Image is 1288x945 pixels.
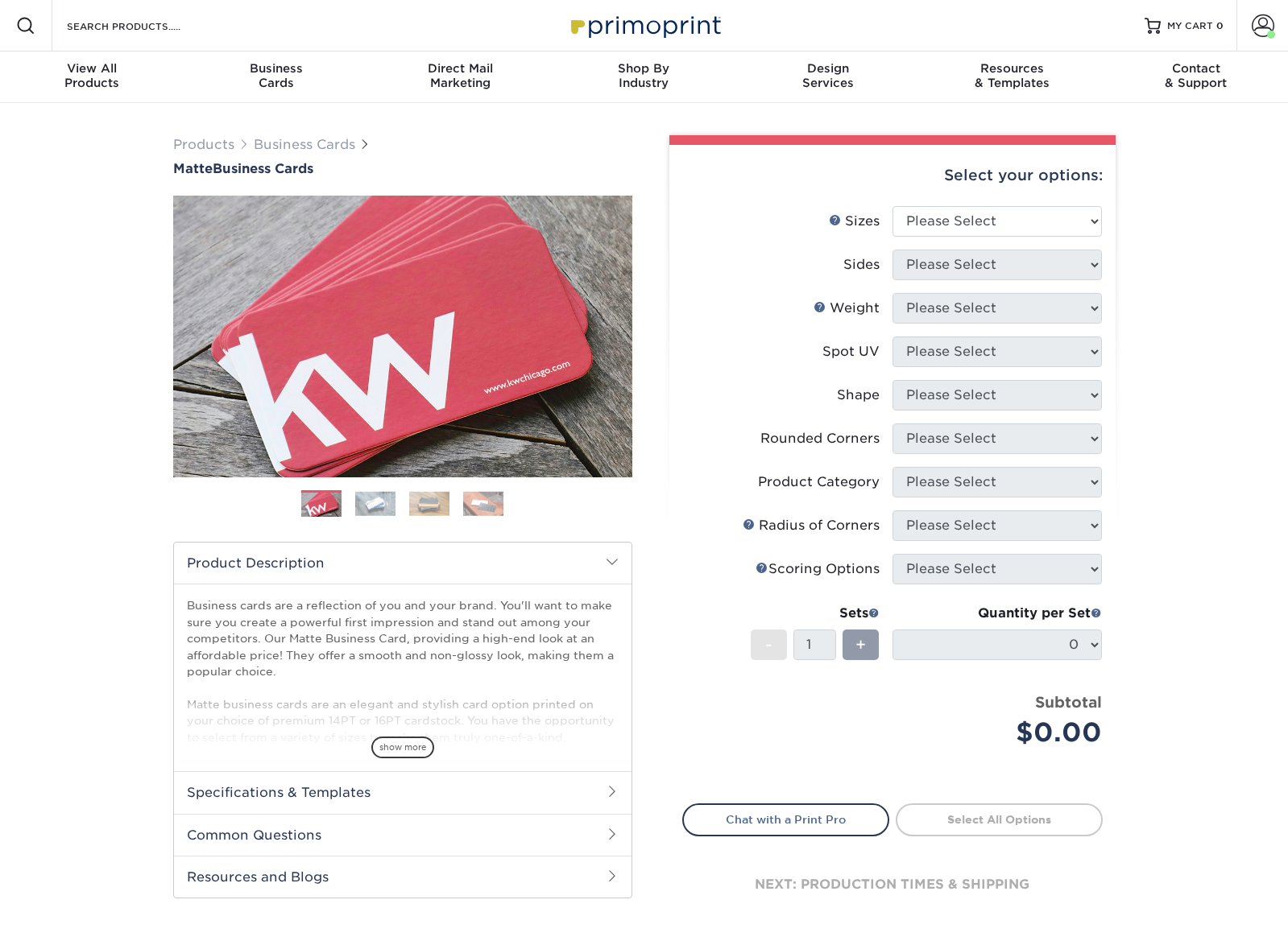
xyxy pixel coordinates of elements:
img: Business Cards 04 [463,491,503,516]
h2: Common Questions [174,814,632,856]
span: Direct Mail [368,61,552,76]
div: $0.00 [905,713,1102,752]
div: Sides [843,255,880,274]
div: Scoring Options [756,559,880,579]
strong: Subtotal [1035,693,1102,711]
span: - [765,633,772,657]
div: Select your options: [682,145,1103,206]
img: Business Cards 02 [355,491,396,516]
h1: Business Cards [173,161,632,176]
span: Design [736,61,920,76]
span: MY CART [1167,19,1213,33]
h2: Resources and Blogs [174,856,632,898]
a: Contact& Support [1104,52,1288,103]
a: Chat with a Print Pro [682,803,889,836]
a: Products [173,137,234,152]
div: Sizes [829,212,880,231]
div: Industry [552,61,735,90]
input: SEARCH PRODUCTS..... [65,16,222,35]
span: + [855,633,866,657]
a: DesignServices [736,52,920,103]
span: show more [371,737,434,758]
div: Rounded Corners [760,429,880,448]
div: & Support [1104,61,1288,90]
div: Spot UV [822,342,880,361]
div: Quantity per Set [892,604,1102,623]
a: Resources& Templates [920,52,1104,103]
a: Direct MailMarketing [368,52,552,103]
div: & Templates [920,61,1104,90]
span: Resources [920,61,1104,76]
div: Sets [751,604,880,623]
a: Shop ByIndustry [552,52,735,103]
h2: Product Description [174,543,632,584]
a: Business Cards [254,137,355,152]
div: Product Category [758,472,880,492]
span: Shop By [552,61,735,76]
span: Contact [1104,61,1288,76]
img: Business Cards 01 [301,485,342,525]
div: Radius of Corners [743,516,880,535]
img: Primoprint [564,8,725,43]
div: Weight [814,299,880,318]
div: Cards [184,61,367,90]
p: Business cards are a reflection of you and your brand. You'll want to make sure you create a powe... [187,597,619,827]
a: MatteBusiness Cards [173,161,632,176]
a: Select All Options [896,803,1103,836]
span: Business [184,61,367,76]
span: 0 [1216,20,1224,31]
div: Marketing [368,61,552,90]
a: BusinessCards [184,52,367,103]
img: Business Cards 03 [409,491,449,516]
div: Services [736,61,920,90]
img: Matte 01 [173,107,632,566]
span: Matte [173,161,213,176]
h2: Specifications & Templates [174,771,632,813]
div: Shape [837,386,880,405]
div: next: production times & shipping [682,836,1103,933]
